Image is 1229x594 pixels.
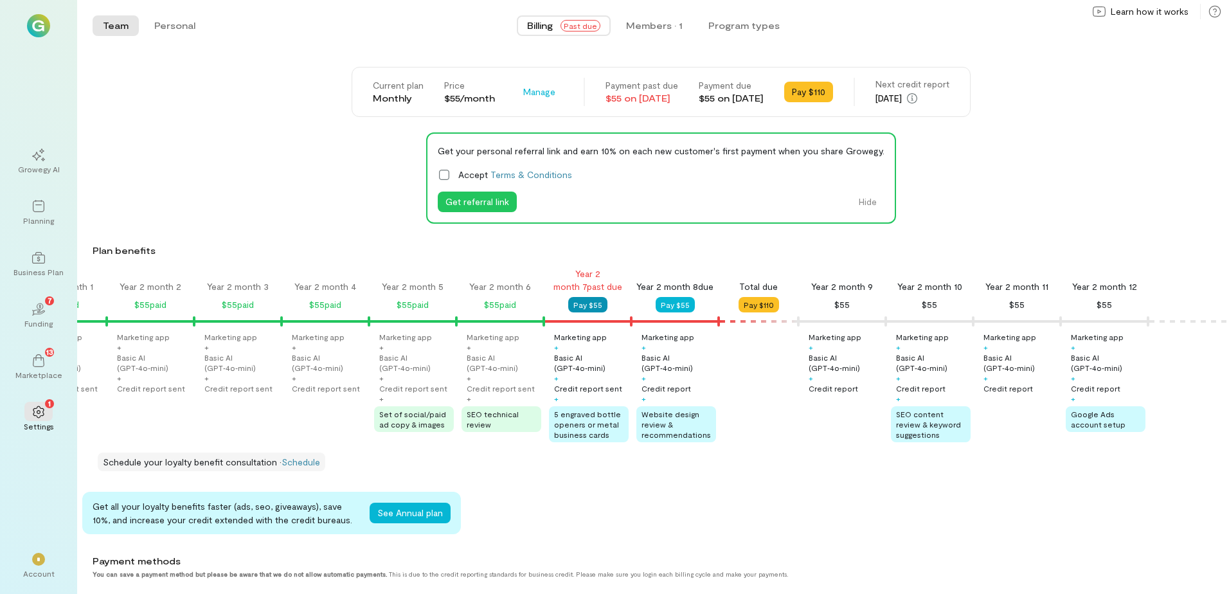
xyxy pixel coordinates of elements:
div: + [467,393,471,404]
div: + [379,373,384,383]
span: 7 [48,294,52,306]
div: Marketplace [15,370,62,380]
div: Basic AI (GPT‑4o‑mini) [554,352,629,373]
div: Marketing app [117,332,170,342]
div: Marketing app [896,332,949,342]
span: SEO content review & keyword suggestions [896,410,961,439]
div: Year 2 month 4 [294,280,356,293]
div: + [204,373,209,383]
div: + [204,342,209,352]
div: Credit report [809,383,858,393]
div: + [641,342,646,352]
a: Marketplace [15,344,62,390]
div: $55 [922,297,937,312]
div: Members · 1 [626,19,683,32]
div: Credit report sent [204,383,273,393]
div: Year 2 month 11 [985,280,1048,293]
a: Planning [15,190,62,236]
div: + [896,393,901,404]
span: Learn how it works [1111,5,1189,18]
button: Program types [698,15,790,36]
div: Marketing app [554,332,607,342]
div: Basic AI (GPT‑4o‑mini) [379,352,454,373]
div: Credit report sent [117,383,185,393]
div: + [379,393,384,404]
span: 5 engraved bottle openers or metal business cards [554,410,621,439]
div: Payment past due [606,79,678,92]
div: + [1071,373,1075,383]
a: Business Plan [15,241,62,287]
div: Get all your loyalty benefits faster (ads, seo, giveaways), save 10%, and increase your credit ex... [93,500,359,526]
div: + [641,393,646,404]
div: + [554,373,559,383]
div: $55 paid [397,297,429,312]
div: + [379,342,384,352]
div: Year 2 month 7 past due [544,267,631,293]
button: Team [93,15,139,36]
div: Year 2 month 10 [897,280,962,293]
div: Year 2 month 9 [811,280,873,293]
span: 13 [46,346,53,357]
button: Manage [516,82,563,102]
div: Account [23,568,55,579]
div: Year 2 month 12 [1072,280,1137,293]
span: Past due [561,20,600,32]
button: Personal [144,15,206,36]
span: Schedule your loyalty benefit consultation · [103,456,282,467]
div: Basic AI (GPT‑4o‑mini) [641,352,716,373]
div: Total due [739,280,778,293]
div: Basic AI (GPT‑4o‑mini) [896,352,971,373]
div: This is due to the credit reporting standards for business credit. Please make sure you login eac... [93,570,1110,578]
div: Basic AI (GPT‑4o‑mini) [467,352,541,373]
div: Credit report sent [292,383,360,393]
div: Credit report sent [379,383,447,393]
div: Basic AI (GPT‑4o‑mini) [983,352,1058,373]
div: + [983,342,988,352]
div: $55 paid [309,297,341,312]
button: Pay $110 [739,297,779,312]
div: Next credit report [875,78,949,91]
div: Year 2 month 3 [207,280,269,293]
div: Credit report [641,383,691,393]
div: Year 2 month 2 [120,280,181,293]
div: + [641,373,646,383]
strong: You can save a payment method but please be aware that we do not allow automatic payments. [93,570,387,578]
div: Basic AI (GPT‑4o‑mini) [117,352,192,373]
div: + [467,342,471,352]
span: 1 [48,397,51,409]
a: Schedule [282,456,320,467]
div: Credit report [1071,383,1120,393]
span: Website design review & recommendations [641,410,711,439]
span: Billing [527,19,553,32]
button: Get referral link [438,192,517,212]
div: + [809,342,813,352]
div: $55 paid [222,297,254,312]
div: $55/month [444,92,495,105]
button: Pay $55 [656,297,695,312]
div: Business Plan [13,267,64,277]
div: + [292,373,296,383]
div: Payment methods [93,555,1110,568]
span: Accept [458,168,572,181]
div: Marketing app [983,332,1036,342]
div: Year 2 month 6 [469,280,531,293]
div: Planning [23,215,54,226]
div: Credit report sent [467,383,535,393]
div: Monthly [373,92,424,105]
div: Basic AI (GPT‑4o‑mini) [292,352,366,373]
a: Growegy AI [15,138,62,184]
div: [DATE] [875,91,949,106]
div: Marketing app [467,332,519,342]
a: Funding [15,292,62,339]
div: + [292,342,296,352]
button: Hide [851,192,884,212]
div: + [896,373,901,383]
div: *Account [15,543,62,589]
div: + [983,373,988,383]
button: Members · 1 [616,15,693,36]
div: Credit report [983,383,1033,393]
div: Marketing app [292,332,345,342]
div: Basic AI (GPT‑4o‑mini) [1071,352,1145,373]
div: Current plan [373,79,424,92]
div: Marketing app [641,332,694,342]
